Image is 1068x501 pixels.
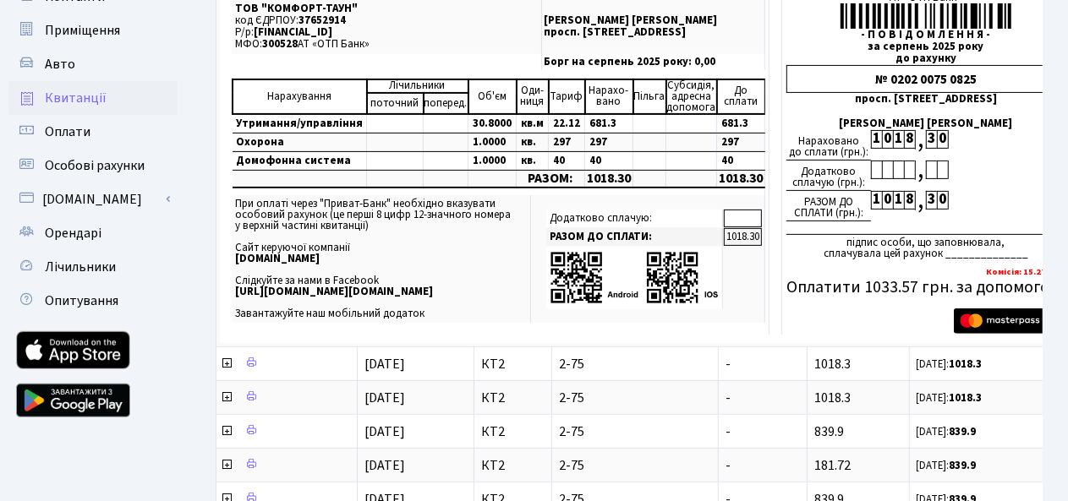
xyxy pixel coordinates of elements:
[517,114,549,133] td: кв.м
[915,130,926,150] div: ,
[233,133,367,151] td: Охорона
[45,21,120,40] span: Приміщення
[986,265,1065,278] b: Комісія: 15.27 грн.
[8,47,178,81] a: Авто
[468,114,517,133] td: 30.8000
[8,81,178,115] a: Квитанції
[8,182,178,216] a: [DOMAIN_NAME]
[559,425,711,438] span: 2-75
[786,277,1065,297] h5: Оплатити 1033.57 грн. за допомогою:
[517,79,549,114] td: Оди- ниця
[544,15,763,26] p: [PERSON_NAME] [PERSON_NAME]
[364,422,405,441] span: [DATE]
[45,123,90,141] span: Оплати
[786,161,871,191] div: Додатково сплачую (грн.):
[364,456,405,475] span: [DATE]
[926,191,937,210] div: 3
[235,3,538,14] p: ТОВ "КОМФОРТ-ТАУН"
[481,357,545,371] span: КТ2
[786,191,871,221] div: РАЗОМ ДО СПЛАТИ (грн.):
[726,389,731,407] span: -
[233,151,367,170] td: Домофонна система
[786,65,1065,93] div: № 0202 0075 0825
[364,389,405,407] span: [DATE]
[917,390,983,406] small: [DATE]:
[544,27,763,38] p: просп. [STREET_ADDRESS]
[298,13,346,28] span: 37652914
[882,130,893,149] div: 0
[814,355,851,373] span: 1018.3
[45,89,107,107] span: Квитанції
[585,170,633,188] td: 1018.30
[364,355,405,373] span: [DATE]
[45,224,101,242] span: Орендарі
[549,151,585,170] td: 40
[45,258,116,276] span: Лічильники
[8,14,178,47] a: Приміщення
[717,114,765,133] td: 681.3
[904,191,915,210] div: 8
[893,191,904,210] div: 1
[871,191,882,210] div: 1
[45,156,145,175] span: Особові рахунки
[544,57,763,68] p: Борг на серпень 2025 року: 0,00
[717,151,765,170] td: 40
[559,459,711,472] span: 2-75
[786,130,871,161] div: Нараховано до сплати (грн.):
[585,133,633,151] td: 297
[814,456,851,475] span: 181.72
[481,425,545,438] span: КТ2
[724,228,762,246] td: 1018.30
[917,424,977,439] small: [DATE]:
[468,79,517,114] td: Об'єм
[235,284,433,299] b: [URL][DOMAIN_NAME][DOMAIN_NAME]
[585,79,633,114] td: Нарахо- вано
[546,228,723,246] td: РАЗОМ ДО СПЛАТИ:
[254,25,332,40] span: [FINANCIAL_ID]
[45,55,75,74] span: Авто
[726,422,731,441] span: -
[950,458,977,473] b: 839.9
[559,391,711,405] span: 2-75
[786,30,1065,41] div: - П О В І Д О М Л Е Н Н Я -
[233,114,367,133] td: Утримання/управління
[717,133,765,151] td: 297
[633,79,666,114] td: Пільга
[549,79,585,114] td: Тариф
[546,210,723,227] td: Додатково сплачую:
[786,53,1065,64] div: до рахунку
[233,79,367,114] td: Нарахування
[232,195,531,323] td: При оплаті через "Приват-Банк" необхідно вказувати особовий рахунок (це перші 8 цифр 12-значного ...
[893,130,904,149] div: 1
[726,456,731,475] span: -
[8,284,178,318] a: Опитування
[424,93,468,114] td: поперед.
[717,79,765,114] td: До cплати
[937,191,948,210] div: 0
[786,118,1065,129] div: [PERSON_NAME] [PERSON_NAME]
[559,357,711,371] span: 2-75
[915,191,926,210] div: ,
[814,389,851,407] span: 1018.3
[585,114,633,133] td: 681.3
[915,161,926,180] div: ,
[937,130,948,149] div: 0
[904,130,915,149] div: 8
[481,459,545,472] span: КТ2
[235,15,538,26] p: код ЄДРПОУ:
[917,458,977,473] small: [DATE]:
[549,114,585,133] td: 22.12
[517,133,549,151] td: кв.
[926,130,937,149] div: 3
[871,130,882,149] div: 1
[950,424,977,439] b: 839.9
[235,27,538,38] p: Р/р:
[468,151,517,170] td: 1.0000
[235,39,538,50] p: МФО: АТ «ОТП Банк»
[45,291,118,310] span: Опитування
[786,41,1065,52] div: за серпень 2025 року
[717,170,765,188] td: 1018.30
[882,191,893,210] div: 0
[517,151,549,170] td: кв.
[550,250,719,305] img: apps-qrcodes.png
